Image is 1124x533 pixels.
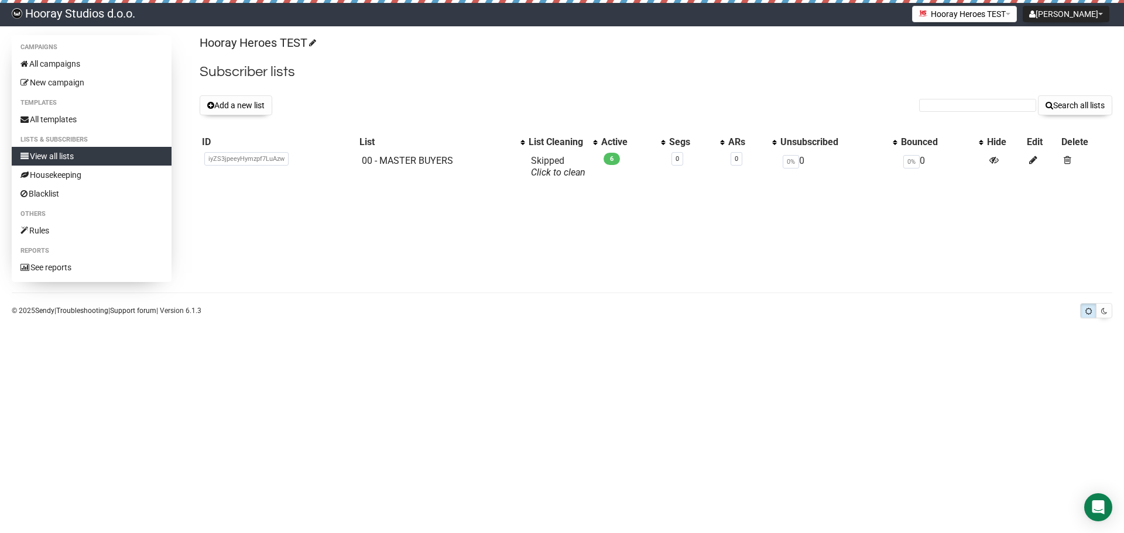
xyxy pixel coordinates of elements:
th: ID: No sort applied, sorting is disabled [200,134,357,150]
div: List Cleaning [529,136,587,148]
div: Segs [669,136,714,148]
img: favicons [919,9,928,18]
a: 0 [676,155,679,163]
th: Active: No sort applied, activate to apply an ascending sort [599,134,667,150]
th: Bounced: No sort applied, activate to apply an ascending sort [899,134,984,150]
th: Segs: No sort applied, activate to apply an ascending sort [667,134,726,150]
a: See reports [12,258,172,277]
span: Skipped [531,155,585,178]
a: Sendy [35,307,54,315]
li: Reports [12,244,172,258]
span: 6 [604,153,620,165]
a: Troubleshooting [56,307,108,315]
th: List Cleaning: No sort applied, activate to apply an ascending sort [526,134,599,150]
div: Active [601,136,655,148]
p: © 2025 | | | Version 6.1.3 [12,304,201,317]
a: 0 [735,155,738,163]
button: Search all lists [1038,95,1112,115]
td: 0 [899,150,984,183]
a: Housekeeping [12,166,172,184]
a: All templates [12,110,172,129]
a: View all lists [12,147,172,166]
div: Edit [1027,136,1057,148]
span: 0% [783,155,799,169]
td: 0 [778,150,899,183]
button: [PERSON_NAME] [1023,6,1109,22]
button: Add a new list [200,95,272,115]
div: Open Intercom Messenger [1084,493,1112,521]
div: Hide [987,136,1023,148]
a: Blacklist [12,184,172,203]
a: Click to clean [531,167,585,178]
div: List [359,136,515,148]
button: Hooray Heroes TEST [912,6,1017,22]
a: Rules [12,221,172,240]
div: ARs [728,136,766,148]
h2: Subscriber lists [200,61,1112,82]
span: iyZS3jpeeyHymzpf7LuAzw [204,152,289,166]
a: 00 - MASTER BUYERS [362,155,453,166]
div: Bounced [901,136,972,148]
div: Unsubscribed [780,136,887,148]
a: Hooray Heroes TEST [200,36,314,50]
a: New campaign [12,73,172,92]
th: ARs: No sort applied, activate to apply an ascending sort [726,134,778,150]
li: Templates [12,96,172,110]
div: Delete [1061,136,1110,148]
a: All campaigns [12,54,172,73]
li: Campaigns [12,40,172,54]
span: 0% [903,155,920,169]
a: Support forum [110,307,156,315]
th: Edit: No sort applied, sorting is disabled [1024,134,1059,150]
th: Unsubscribed: No sort applied, activate to apply an ascending sort [778,134,899,150]
th: List: No sort applied, activate to apply an ascending sort [357,134,526,150]
th: Hide: No sort applied, sorting is disabled [985,134,1025,150]
img: d1a8986af4e4b2bddacb0eab0530b3c9 [12,8,22,19]
li: Others [12,207,172,221]
div: ID [202,136,355,148]
th: Delete: No sort applied, sorting is disabled [1059,134,1112,150]
li: Lists & subscribers [12,133,172,147]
